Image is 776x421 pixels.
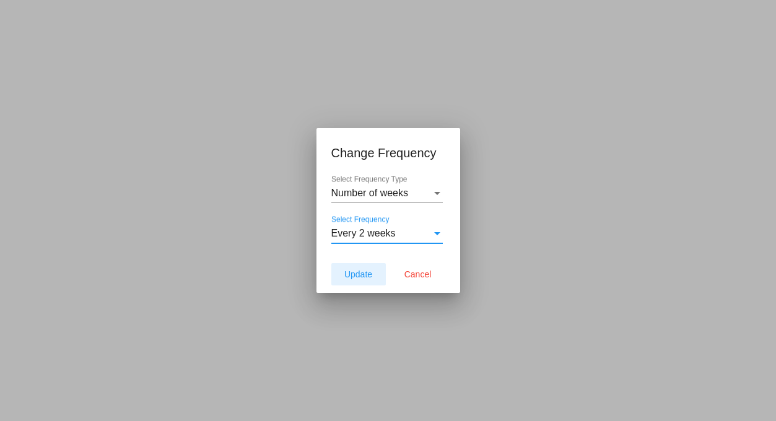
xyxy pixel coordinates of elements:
span: Number of weeks [331,188,409,198]
button: Update [331,263,386,285]
h1: Change Frequency [331,143,445,163]
span: Cancel [404,269,432,279]
span: Update [344,269,372,279]
mat-select: Select Frequency [331,228,443,239]
button: Cancel [391,263,445,285]
mat-select: Select Frequency Type [331,188,443,199]
span: Every 2 weeks [331,228,396,238]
